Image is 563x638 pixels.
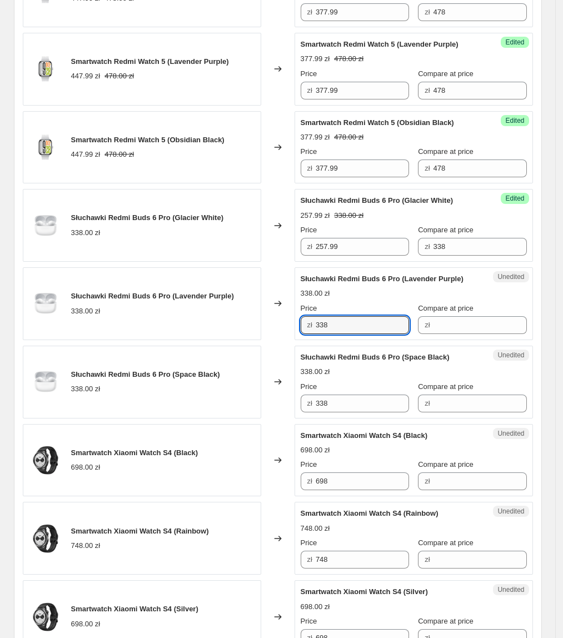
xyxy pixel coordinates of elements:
span: Słuchawki Redmi Buds 6 Pro (Space Black) [301,353,450,361]
div: 338.00 zł [301,288,330,299]
div: 698.00 zł [71,619,101,630]
span: Unedited [497,351,524,360]
span: Smartwatch Xiaomi Watch S4 (Black) [301,431,428,440]
strike: 478.00 zł [334,132,363,143]
span: Słuchawki Redmi Buds 6 Pro (Lavender Purple) [71,292,234,300]
span: Compare at price [418,617,474,625]
strike: 478.00 zł [104,149,134,160]
span: zł [425,555,430,564]
span: Compare at price [418,304,474,312]
span: zł [307,164,312,172]
div: 447.99 zł [71,149,101,160]
span: Słuchawki Redmi Buds 6 Pro (Glacier White) [71,213,224,222]
span: zł [425,477,430,485]
span: Smartwatch Xiaomi Watch S4 (Rainbow) [301,509,439,517]
span: Price [301,539,317,547]
strike: 478.00 zł [104,71,134,82]
img: 20235_O62-Black-Left45_80x.png [29,522,62,555]
span: zł [425,86,430,94]
span: Compare at price [418,460,474,468]
span: Compare at price [418,539,474,547]
span: Smartwatch Redmi Watch 5 (Lavender Purple) [301,40,459,48]
span: Price [301,382,317,391]
span: zł [307,477,312,485]
div: 748.00 zł [71,540,101,551]
span: Słuchawki Redmi Buds 6 Pro (Lavender Purple) [301,275,464,283]
span: Smartwatch Xiaomi Watch S4 (Black) [71,448,198,457]
span: Price [301,147,317,156]
div: 338.00 zł [71,227,101,238]
span: Unedited [497,585,524,594]
span: Price [301,304,317,312]
span: Smartwatch Redmi Watch 5 (Obsidian Black) [71,136,225,144]
span: Compare at price [418,69,474,78]
span: Price [301,226,317,234]
span: Smartwatch Redmi Watch 5 (Lavender Purple) [71,57,229,66]
span: zł [307,86,312,94]
div: 698.00 zł [71,462,101,473]
span: Compare at price [418,382,474,391]
span: Price [301,617,317,625]
span: Słuchawki Redmi Buds 6 Pro (Space Black) [71,370,220,378]
span: Edited [505,194,524,203]
div: 698.00 zł [301,445,330,456]
span: Compare at price [418,147,474,156]
div: 338.00 zł [71,306,101,317]
div: 698.00 zł [301,601,330,612]
strike: 478.00 zł [334,53,363,64]
span: Unedited [497,272,524,281]
span: zł [307,8,312,16]
img: 19562_redmi-watch-5-silver-1_25281_2529_80x.png [29,131,62,164]
div: 377.99 zł [301,132,330,143]
div: 257.99 zł [301,210,330,221]
img: 19566_Redmi-Buds-6-Pro-Case_White_Front02_80x.png [29,365,62,398]
span: Price [301,69,317,78]
span: zł [307,321,312,329]
span: Smartwatch Xiaomi Watch S4 (Rainbow) [71,527,209,535]
span: zł [425,242,430,251]
span: Edited [505,116,524,125]
span: Price [301,460,317,468]
span: zł [425,8,430,16]
span: Smartwatch Xiaomi Watch S4 (Silver) [301,587,428,596]
span: Compare at price [418,226,474,234]
span: Unedited [497,429,524,438]
span: zł [425,321,430,329]
img: 20235_O62-Black-Left45_80x.png [29,600,62,634]
span: Słuchawki Redmi Buds 6 Pro (Glacier White) [301,196,454,205]
div: 748.00 zł [301,523,330,534]
div: 338.00 zł [301,366,330,377]
span: zł [307,242,312,251]
div: 377.99 zł [301,53,330,64]
div: 338.00 zł [71,383,101,395]
div: 447.99 zł [71,71,101,82]
img: 19566_Redmi-Buds-6-Pro-Case_White_Front02_80x.png [29,209,62,242]
span: Edited [505,38,524,47]
img: 20235_O62-Black-Left45_80x.png [29,443,62,477]
span: Unedited [497,507,524,516]
img: 19562_redmi-watch-5-silver-1_25281_2529_80x.png [29,52,62,86]
span: zł [307,555,312,564]
span: zł [307,399,312,407]
span: zł [425,164,430,172]
img: 19566_Redmi-Buds-6-Pro-Case_White_Front02_80x.png [29,287,62,320]
strike: 338.00 zł [334,210,363,221]
span: Smartwatch Redmi Watch 5 (Obsidian Black) [301,118,454,127]
span: zł [425,399,430,407]
span: Smartwatch Xiaomi Watch S4 (Silver) [71,605,198,613]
